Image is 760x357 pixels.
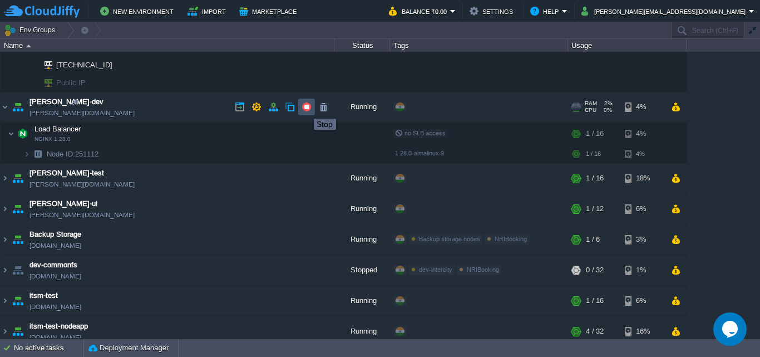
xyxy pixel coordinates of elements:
[10,194,26,224] img: AMDAwAAAACH5BAEAAAAALAAAAAABAAEAAAICRAEAOw==
[15,123,31,145] img: AMDAwAAAACH5BAEAAAAALAAAAAABAAEAAAICRAEAOw==
[29,271,81,282] span: [DOMAIN_NAME]
[29,229,81,240] a: Backup Storage
[601,100,613,107] span: 2%
[34,136,71,143] span: NGINX 1.28.0
[10,255,26,285] img: AMDAwAAAACH5BAEAAAAALAAAAAABAAEAAAICRAEAOw==
[586,123,604,145] div: 1 / 16
[46,149,100,159] span: 251112
[23,145,30,163] img: AMDAwAAAACH5BAEAAAAALAAAAAABAAEAAAICRAEAOw==
[1,224,9,255] img: AMDAwAAAACH5BAEAAAAALAAAAAABAAEAAAICRAEAOw==
[495,236,527,242] span: NRIBooking
[239,4,300,18] button: Marketplace
[55,79,87,87] a: Public IP
[1,316,9,346] img: AMDAwAAAACH5BAEAAAAALAAAAAABAAEAAAICRAEAOw==
[30,145,46,163] img: AMDAwAAAACH5BAEAAAAALAAAAAABAAEAAAICRAEAOw==
[334,92,390,122] div: Running
[29,332,81,343] a: [DOMAIN_NAME]
[187,4,229,18] button: Import
[530,4,562,18] button: Help
[37,56,52,74] img: AMDAwAAAACH5BAEAAAAALAAAAAABAAEAAAICRAEAOw==
[55,61,114,69] a: [TECHNICAL_ID]
[335,39,389,52] div: Status
[1,163,9,193] img: AMDAwAAAACH5BAEAAAAALAAAAAABAAEAAAICRAEAOw==
[55,56,114,74] span: [TECHNICAL_ID]
[29,107,135,119] a: [PERSON_NAME][DOMAIN_NAME]
[625,92,661,122] div: 4%
[46,149,100,159] a: Node ID:251112
[334,255,390,285] div: Stopped
[29,96,103,107] a: [PERSON_NAME]-dev
[317,120,333,129] div: Stop
[625,316,661,346] div: 16%
[625,145,661,163] div: 4%
[33,125,82,133] a: Load BalancerNGINX 1.28.0
[10,316,26,346] img: AMDAwAAAACH5BAEAAAAALAAAAAABAAEAAAICRAEAOw==
[29,260,77,271] span: dev-commonfs
[1,286,9,316] img: AMDAwAAAACH5BAEAAAAALAAAAAABAAEAAAICRAEAOw==
[470,4,516,18] button: Settings
[29,301,81,312] a: [DOMAIN_NAME]
[100,4,177,18] button: New Environment
[47,150,75,158] span: Node ID:
[1,194,9,224] img: AMDAwAAAACH5BAEAAAAALAAAAAABAAEAAAICRAEAOw==
[8,123,14,145] img: AMDAwAAAACH5BAEAAAAALAAAAAABAAEAAAICRAEAOw==
[586,163,604,193] div: 1 / 16
[625,255,661,285] div: 1%
[29,179,135,190] a: [PERSON_NAME][DOMAIN_NAME]
[334,194,390,224] div: Running
[4,22,59,38] button: Env Groups
[713,312,749,346] iframe: chat widget
[585,107,596,114] span: CPU
[29,321,88,332] a: itsm-test-nodeapp
[10,286,26,316] img: AMDAwAAAACH5BAEAAAAALAAAAAABAAEAAAICRAEAOw==
[419,236,480,242] span: Backup storage nodes
[55,74,87,91] span: Public IP
[30,56,37,74] img: AMDAwAAAACH5BAEAAAAALAAAAAABAAEAAAICRAEAOw==
[10,92,26,122] img: AMDAwAAAACH5BAEAAAAALAAAAAABAAEAAAICRAEAOw==
[26,45,31,47] img: AMDAwAAAACH5BAEAAAAALAAAAAABAAEAAAICRAEAOw==
[10,224,26,255] img: AMDAwAAAACH5BAEAAAAALAAAAAABAAEAAAICRAEAOw==
[29,168,104,179] a: [PERSON_NAME]-test
[625,286,661,316] div: 6%
[585,100,597,107] span: RAM
[30,74,37,91] img: AMDAwAAAACH5BAEAAAAALAAAAAABAAEAAAICRAEAOw==
[29,290,58,301] a: itsm-test
[334,316,390,346] div: Running
[334,163,390,193] div: Running
[467,266,499,273] span: NRIBooking
[419,266,452,273] span: dev-intercity
[586,316,604,346] div: 4 / 32
[29,209,135,221] a: [PERSON_NAME][DOMAIN_NAME]
[395,150,444,157] span: 1.28.0-almalinux-9
[391,39,567,52] div: Tags
[601,107,612,114] span: 0%
[586,255,604,285] div: 0 / 32
[395,130,446,136] span: no SLB access
[625,163,661,193] div: 18%
[625,123,661,145] div: 4%
[33,124,82,134] span: Load Balancer
[569,39,686,52] div: Usage
[586,194,604,224] div: 1 / 12
[4,4,80,18] img: CloudJiffy
[586,145,601,163] div: 1 / 16
[581,4,749,18] button: [PERSON_NAME][EMAIL_ADDRESS][DOMAIN_NAME]
[1,39,334,52] div: Name
[37,74,52,91] img: AMDAwAAAACH5BAEAAAAALAAAAAABAAEAAAICRAEAOw==
[88,343,169,354] button: Deployment Manager
[14,339,83,357] div: No active tasks
[29,240,81,251] span: [DOMAIN_NAME]
[29,198,97,209] a: [PERSON_NAME]-ui
[586,224,600,255] div: 1 / 6
[1,255,9,285] img: AMDAwAAAACH5BAEAAAAALAAAAAABAAEAAAICRAEAOw==
[334,224,390,255] div: Running
[10,163,26,193] img: AMDAwAAAACH5BAEAAAAALAAAAAABAAEAAAICRAEAOw==
[586,286,604,316] div: 1 / 16
[625,224,661,255] div: 3%
[1,92,9,122] img: AMDAwAAAACH5BAEAAAAALAAAAAABAAEAAAICRAEAOw==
